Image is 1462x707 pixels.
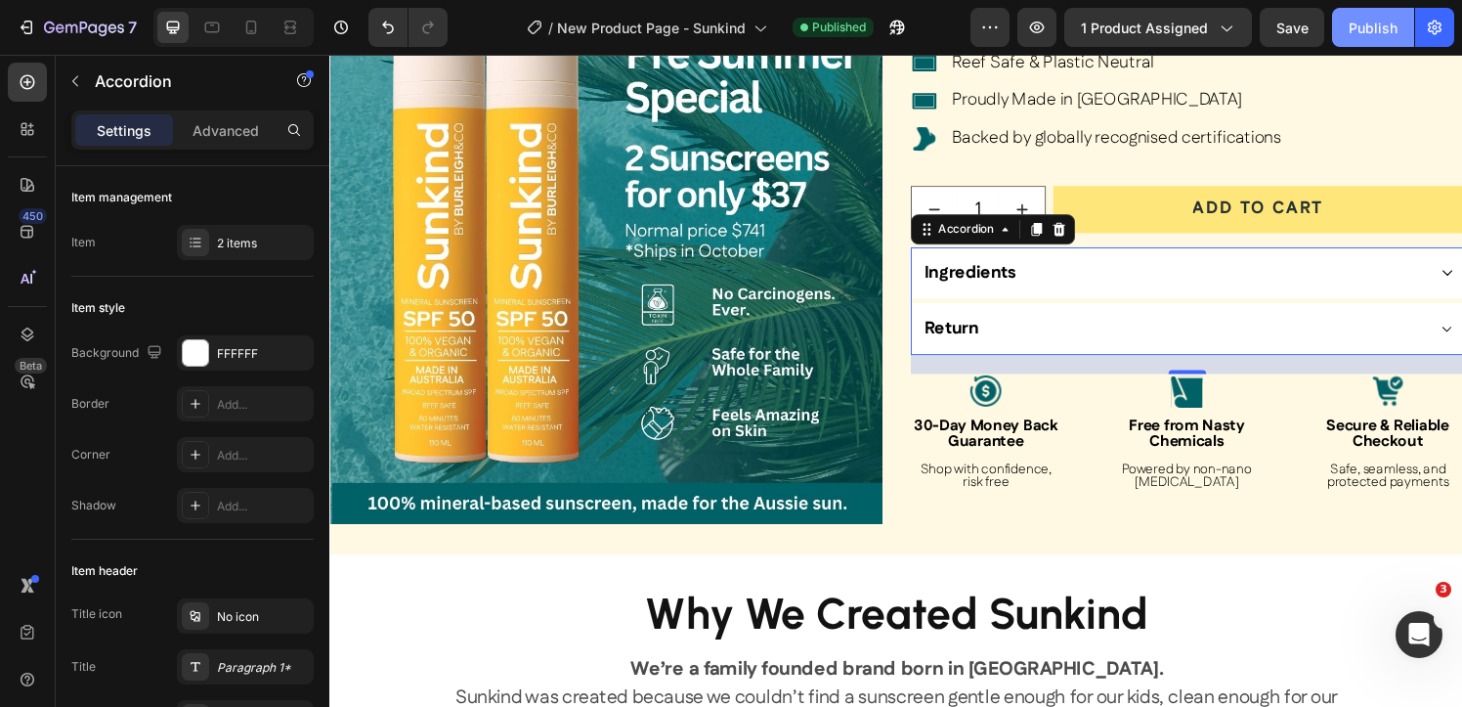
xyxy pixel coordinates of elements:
div: Add to cart [893,148,1029,172]
p: Shop with confidence, risk free [609,422,749,450]
p: Ingredients [615,215,709,238]
button: Save [1260,8,1324,47]
div: No icon [217,608,309,626]
div: Title icon [71,605,122,623]
div: 2 items [217,235,309,252]
p: Backed by globally recognised certifications [643,75,984,98]
input: quantity [649,137,693,184]
strong: Why We Created Sunkind [326,552,847,606]
div: Item style [71,299,125,317]
div: Item management [71,189,172,206]
span: New Product Page - Sunkind [557,18,746,38]
p: Accordion [95,69,261,93]
p: 7 [128,16,137,39]
div: Paragraph 1* [217,659,309,677]
div: Beta [15,358,47,374]
p: Settings [97,120,151,141]
div: Accordion [625,172,691,190]
button: 7 [8,8,146,47]
div: Item [71,234,96,251]
span: Save [1276,20,1309,36]
span: Published [812,19,866,36]
div: Add... [217,396,309,414]
button: Add to cart [749,136,1173,185]
button: increment [693,137,740,184]
span: 1 product assigned [1081,18,1208,38]
div: FFFFFF [217,345,309,363]
img: gempages_553034486795731946-baff03af-671c-4aef-9e30-9d2c151e8616.svg [1078,331,1112,366]
p: 30-Day Money Back Guarantee [603,377,754,409]
p: Return [615,273,671,295]
div: Item header [71,562,138,580]
div: Shadow [71,497,116,514]
div: Corner [71,446,110,464]
img: gempages_553034486795731946-1fd87a84-dc83-4746-9eca-b9116d2192e2.svg [870,332,904,366]
div: 450 [19,208,47,224]
div: Title [71,658,96,676]
button: 1 product assigned [1064,8,1252,47]
div: Add... [217,447,309,464]
span: / [548,18,553,38]
iframe: Design area [329,55,1462,707]
img: gempages_553034486795731946-094ac688-73d7-400e-8c99-7e5f7926a869.svg [601,33,629,63]
iframe: Intercom live chat [1396,611,1442,658]
button: decrement [602,137,649,184]
p: Powered by non-nano [MEDICAL_DATA] [811,422,963,450]
span: 3 [1436,582,1451,597]
p: Proudly Made in [GEOGRAPHIC_DATA] [643,36,944,59]
img: gempages_553034486795731946-d47c2939-e8cd-4f22-a082-ee79cfa030ec.svg [662,331,696,366]
div: Undo/Redo [368,8,448,47]
div: Publish [1349,18,1397,38]
button: Publish [1332,8,1414,47]
p: Safe, seamless, and protected payments [1019,422,1171,450]
strong: We’re a family founded brand born in [GEOGRAPHIC_DATA]. [311,623,863,650]
img: gempages_553034486795731946-208bec0c-92cf-47b4-bb71-c17e60cfb689.svg [601,72,629,102]
span: Free from Nasty Chemicals [827,374,947,412]
p: Advanced [193,120,259,141]
p: Secure & Reliable Checkout [1019,377,1171,409]
div: Add... [217,498,309,515]
div: Border [71,395,109,413]
div: Background [71,340,166,367]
